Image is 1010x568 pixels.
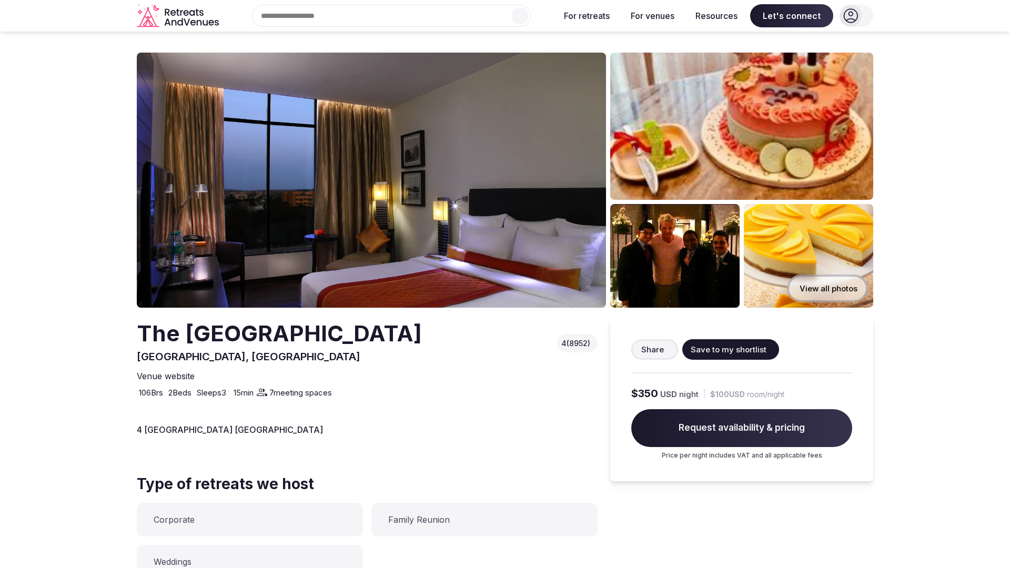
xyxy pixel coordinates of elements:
button: View all photos [787,275,868,302]
span: 106 Brs [139,387,163,398]
span: 2 Beds [168,387,191,398]
span: $100 USD [710,389,745,400]
p: Price per night includes VAT and all applicable fees [631,451,852,460]
span: Share [641,344,664,355]
h2: The [GEOGRAPHIC_DATA] [137,318,422,349]
button: Resources [687,4,746,27]
button: Share [631,339,678,360]
span: room/night [747,389,784,400]
img: Venue gallery photo [610,204,740,308]
span: night [679,389,699,400]
span: Let's connect [750,4,833,27]
span: [GEOGRAPHIC_DATA], [GEOGRAPHIC_DATA] [137,350,360,363]
span: 4 [GEOGRAPHIC_DATA] [GEOGRAPHIC_DATA] [137,424,323,435]
span: 7 meeting spaces [269,387,332,398]
div: | [703,388,706,399]
button: 4(8952) [561,338,593,349]
span: Sleeps 3 [197,387,226,398]
button: For retreats [555,4,618,27]
img: Venue gallery photo [744,204,873,308]
span: Type of retreats we host [137,474,314,494]
button: Save to my shortlist [682,339,779,360]
span: Request availability & pricing [631,409,852,447]
button: For venues [622,4,683,27]
span: 4 (8952) [561,338,590,349]
span: 15 min [234,387,254,398]
svg: Retreats and Venues company logo [137,4,221,28]
img: Venue cover photo [137,53,606,308]
a: Venue website [137,370,199,382]
span: $350 [631,386,658,401]
span: USD [660,389,677,400]
img: Venue gallery photo [610,53,873,200]
a: Visit the homepage [137,4,221,28]
span: Venue website [137,370,195,382]
span: Save to my shortlist [691,344,766,355]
